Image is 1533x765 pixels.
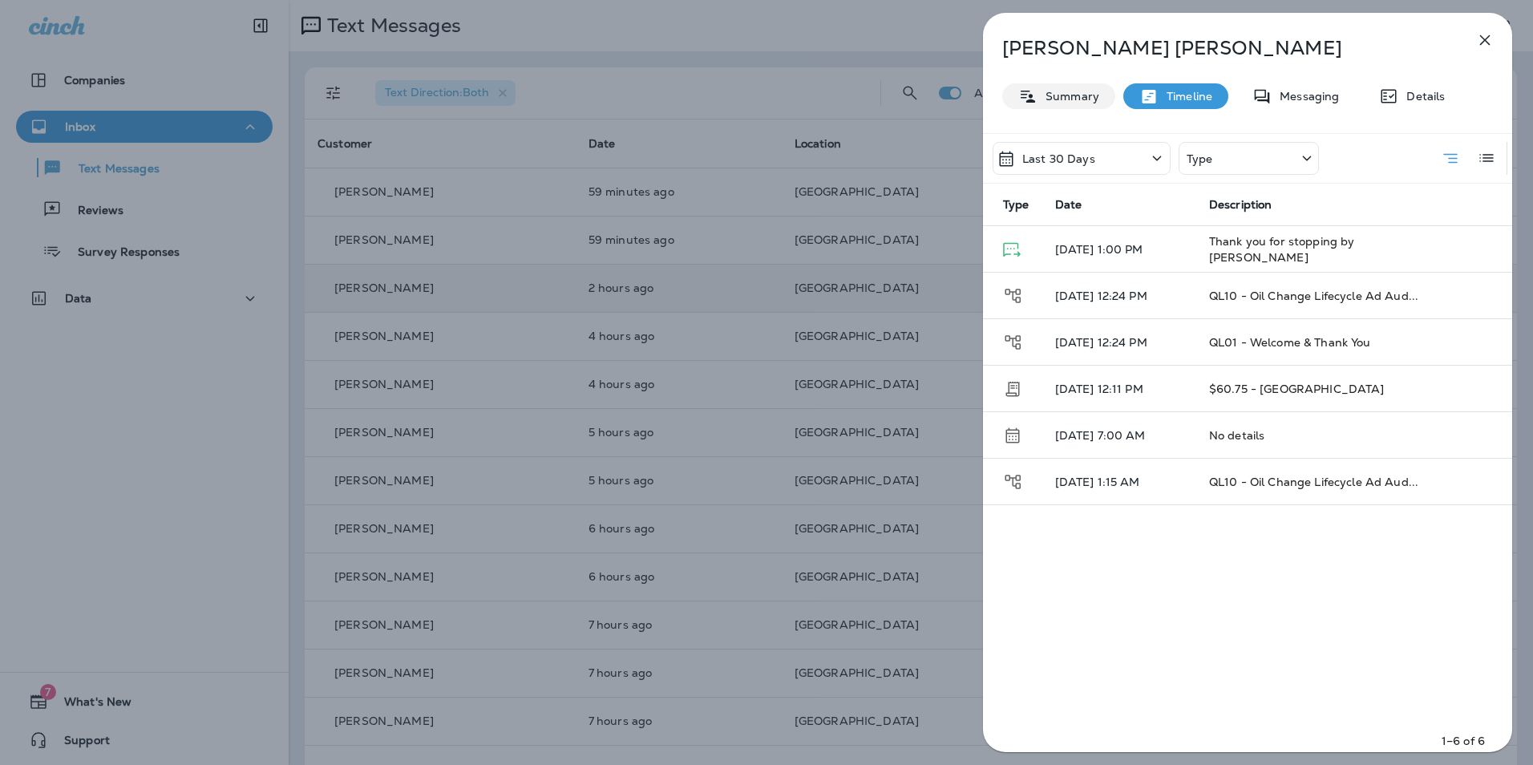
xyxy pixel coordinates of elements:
span: QL01 - Welcome & Thank You [1209,335,1371,350]
span: Journey [1003,334,1023,348]
span: $60.75 - [GEOGRAPHIC_DATA] [1209,382,1385,396]
p: Type [1187,152,1213,165]
p: [PERSON_NAME] [PERSON_NAME] [1002,37,1440,59]
span: Date [1055,197,1082,212]
p: 1–6 of 6 [1442,733,1485,749]
span: Journey [1003,473,1023,488]
span: Schedule [1003,427,1022,441]
span: Thank you for stopping by [PERSON_NAME] [1209,234,1355,265]
span: Transaction [1003,380,1022,395]
span: Type [1003,197,1029,212]
p: Last 30 Days [1022,152,1095,165]
p: [DATE] 1:15 AM [1055,476,1183,488]
span: QL10 - Oil Change Lifecycle Ad Aud... [1209,289,1418,303]
p: Timeline [1159,90,1212,103]
p: [DATE] 12:11 PM [1055,382,1183,395]
td: No details [1196,412,1454,459]
p: [DATE] 12:24 PM [1055,336,1183,349]
button: Log View [1470,142,1503,174]
span: QL10 - Oil Change Lifecycle Ad Aud... [1209,475,1418,489]
span: Journey [1003,287,1023,302]
span: Description [1209,198,1272,212]
span: Text Message - Delivered [1003,241,1021,256]
button: Summary View [1434,142,1466,175]
p: [DATE] 12:24 PM [1055,289,1183,302]
p: [DATE] 7:00 AM [1055,429,1183,442]
p: [DATE] 1:00 PM [1055,243,1183,256]
p: Messaging [1272,90,1339,103]
p: Summary [1038,90,1099,103]
p: Details [1398,90,1445,103]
